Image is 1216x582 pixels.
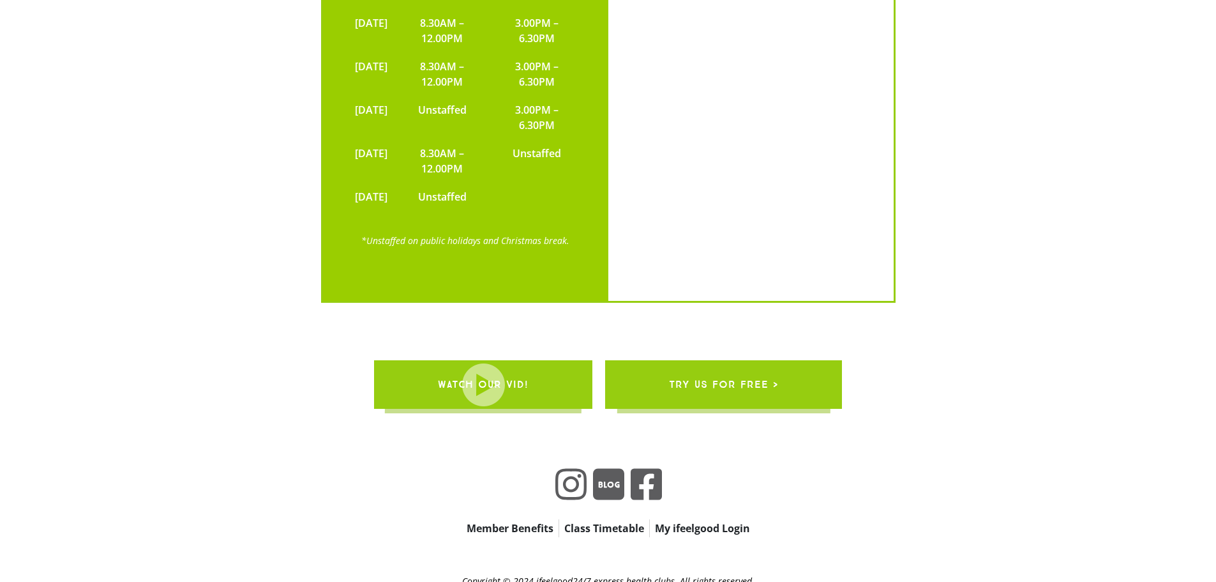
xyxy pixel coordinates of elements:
td: [DATE] [349,96,394,139]
a: WATCH OUR VID! [374,360,592,409]
td: 8.30AM – 12.00PM [394,52,492,96]
span: WATCH OUR VID! [438,367,529,402]
td: Unstaffed [491,139,582,183]
td: [DATE] [349,139,394,183]
a: My ifeelgood Login [650,519,755,537]
td: [DATE] [349,52,394,96]
td: 3.00PM – 6.30PM [491,9,582,52]
td: [DATE] [349,183,394,211]
td: [DATE] [349,9,394,52]
nav: apbct__label_id__gravity_form [391,519,825,537]
a: Member Benefits [462,519,559,537]
a: Class Timetable [559,519,649,537]
td: Unstaffed [394,183,492,211]
td: 3.00PM – 6.30PM [491,52,582,96]
a: try us for free > [605,360,842,409]
td: Unstaffed [394,96,492,139]
td: 8.30AM – 12.00PM [394,139,492,183]
a: *Unstaffed on public holidays and Christmas break. [361,234,569,247]
span: try us for free > [669,367,778,402]
td: 8.30AM – 12.00PM [394,9,492,52]
td: 3.00PM – 6.30PM [491,96,582,139]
